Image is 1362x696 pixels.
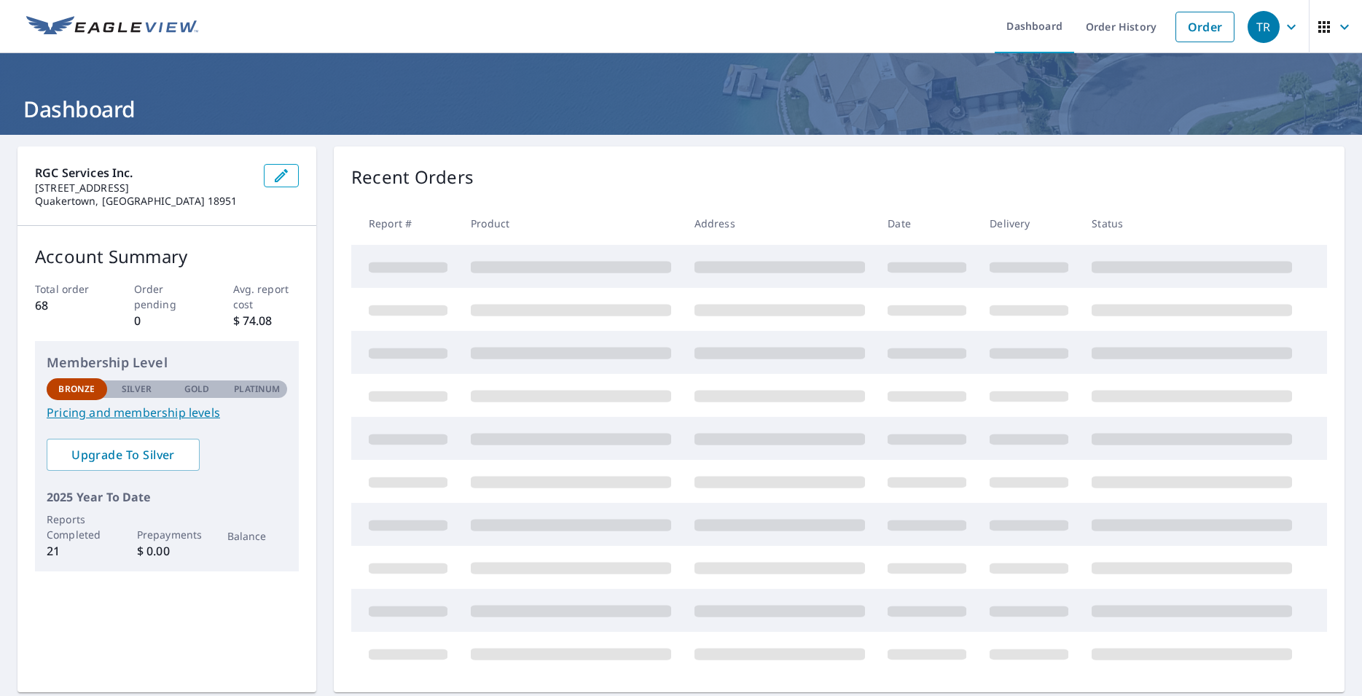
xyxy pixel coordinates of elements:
p: 68 [35,297,101,314]
a: Upgrade To Silver [47,439,200,471]
p: Total order [35,281,101,297]
p: Account Summary [35,243,299,270]
p: Quakertown, [GEOGRAPHIC_DATA] 18951 [35,195,252,208]
th: Delivery [978,202,1080,245]
p: Silver [122,383,152,396]
p: 2025 Year To Date [47,488,287,506]
p: Gold [184,383,209,396]
a: Order [1175,12,1234,42]
th: Product [459,202,683,245]
p: Membership Level [47,353,287,372]
p: Prepayments [137,527,197,542]
th: Date [876,202,978,245]
p: Platinum [234,383,280,396]
p: Avg. report cost [233,281,300,312]
div: TR [1248,11,1280,43]
h1: Dashboard [17,94,1345,124]
p: 21 [47,542,107,560]
th: Report # [351,202,459,245]
a: Pricing and membership levels [47,404,287,421]
p: Order pending [134,281,200,312]
p: Reports Completed [47,512,107,542]
th: Address [683,202,877,245]
p: Recent Orders [351,164,474,190]
p: $ 74.08 [233,312,300,329]
p: $ 0.00 [137,542,197,560]
p: Balance [227,528,288,544]
p: Bronze [58,383,95,396]
p: [STREET_ADDRESS] [35,181,252,195]
p: 0 [134,312,200,329]
img: EV Logo [26,16,198,38]
span: Upgrade To Silver [58,447,188,463]
p: RGC Services Inc. [35,164,252,181]
th: Status [1080,202,1304,245]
